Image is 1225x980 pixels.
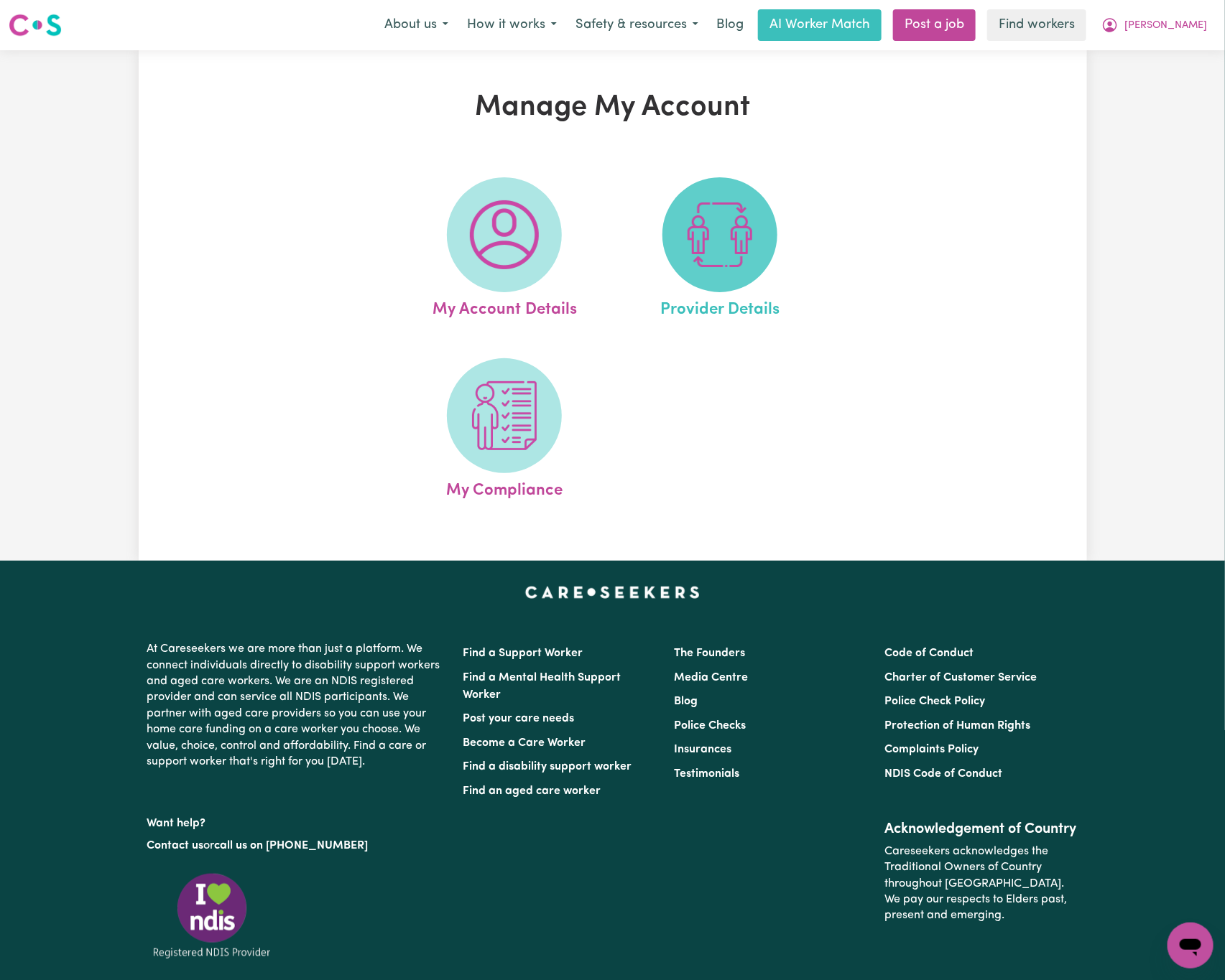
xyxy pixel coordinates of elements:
span: My Account Details [433,292,577,322]
button: My Account [1092,10,1216,40]
a: call us on [PHONE_NUMBER] [215,840,369,851]
p: At Careseekers we are more than just a platform. We connect individuals directly to disability su... [147,635,446,775]
a: Provider Details [616,177,823,322]
p: Want help? [147,810,446,831]
h1: Manage My Account [305,90,920,125]
a: Find a Mental Health Support Worker [463,672,621,701]
a: Police Check Policy [884,696,985,707]
a: The Founders [674,648,745,659]
a: Contact us [147,840,204,851]
a: Find a disability support worker [463,761,632,773]
a: Find an aged care worker [463,785,601,797]
a: Insurances [674,744,731,755]
a: Find workers [987,9,1086,41]
a: AI Worker Match [758,9,882,41]
h2: Acknowledgement of Country [884,821,1078,838]
span: [PERSON_NAME] [1124,18,1207,34]
a: My Account Details [401,177,608,322]
button: About us [375,10,458,40]
a: Post your care needs [463,713,575,724]
a: NDIS Code of Conduct [884,768,1002,780]
a: Find a Support Worker [463,648,583,659]
a: Blog [674,696,698,707]
button: Safety & resources [566,10,708,40]
a: Blog [708,9,752,41]
a: Police Checks [674,720,746,732]
a: Careseekers home page [525,587,700,598]
p: or [147,832,446,859]
p: Careseekers acknowledges the Traditional Owners of Country throughout [GEOGRAPHIC_DATA]. We pay o... [884,838,1078,930]
a: Become a Care Worker [463,737,586,749]
a: Protection of Human Rights [884,720,1030,732]
a: My Compliance [401,358,608,503]
img: Careseekers logo [9,12,62,38]
a: Charter of Customer Service [884,672,1037,683]
a: Testimonials [674,768,739,780]
a: Complaints Policy [884,744,979,755]
iframe: Button to launch messaging window [1168,923,1214,969]
button: How it works [458,10,566,40]
a: Post a job [893,9,976,41]
span: My Compliance [446,473,563,503]
a: Media Centre [674,672,748,683]
span: Provider Details [660,292,780,322]
a: Careseekers logo [9,9,62,42]
img: Registered NDIS provider [147,871,277,961]
a: Code of Conduct [884,648,974,659]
